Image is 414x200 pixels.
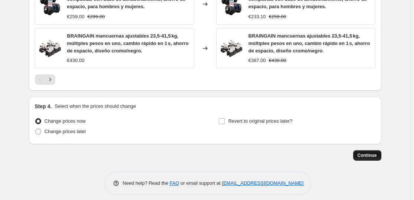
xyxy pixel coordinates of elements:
span: Change prices now [45,118,86,124]
div: €387.00 [249,57,266,64]
span: BRAINGAIN mancuernas ajustables 23,5‑41,5 kg, múltiples pesos en uno, cambio rápido en 1 s, ahorr... [67,33,189,54]
h2: Step 4. [35,103,52,110]
div: €233.10 [249,13,266,20]
a: [EMAIL_ADDRESS][DOMAIN_NAME] [222,180,303,186]
img: 61PIqG6_pEL_80x.jpg [39,37,61,59]
p: Select when the prices should change [55,103,136,110]
div: €430.00 [67,57,85,64]
button: Next [45,74,55,85]
strike: €430.00 [269,57,286,64]
span: Continue [358,152,377,158]
span: Revert to original prices later? [228,118,292,124]
span: or email support at [179,180,222,186]
nav: Pagination [35,74,55,85]
span: BRAINGAIN mancuernas ajustables 23,5‑41,5 kg, múltiples pesos en uno, cambio rápido en 1 s, ahorr... [249,33,370,54]
span: Need help? Read the [123,180,170,186]
strike: €299.00 [88,13,105,20]
div: €259.00 [67,13,85,20]
button: Continue [353,150,381,161]
img: 61PIqG6_pEL_80x.jpg [220,37,243,59]
span: Change prices later [45,129,86,134]
a: FAQ [170,180,179,186]
strike: €259.00 [269,13,286,20]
